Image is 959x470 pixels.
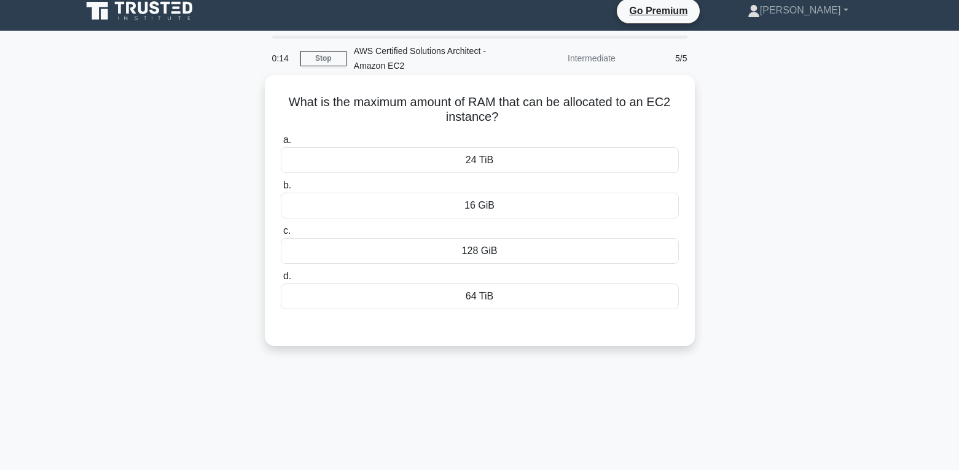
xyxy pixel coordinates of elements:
span: d. [283,271,291,281]
div: 0:14 [265,46,300,71]
div: 128 GiB [281,238,679,264]
h5: What is the maximum amount of RAM that can be allocated to an EC2 instance? [280,94,680,125]
span: a. [283,134,291,145]
div: 24 TiB [281,147,679,173]
div: Intermediate [515,46,623,71]
div: 64 TiB [281,283,679,309]
a: Go Premium [622,3,695,18]
span: b. [283,180,291,190]
div: 16 GiB [281,193,679,218]
div: AWS Certified Solutions Architect - Amazon EC2 [346,39,515,78]
span: c. [283,225,291,236]
a: Stop [300,51,346,66]
div: 5/5 [623,46,695,71]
